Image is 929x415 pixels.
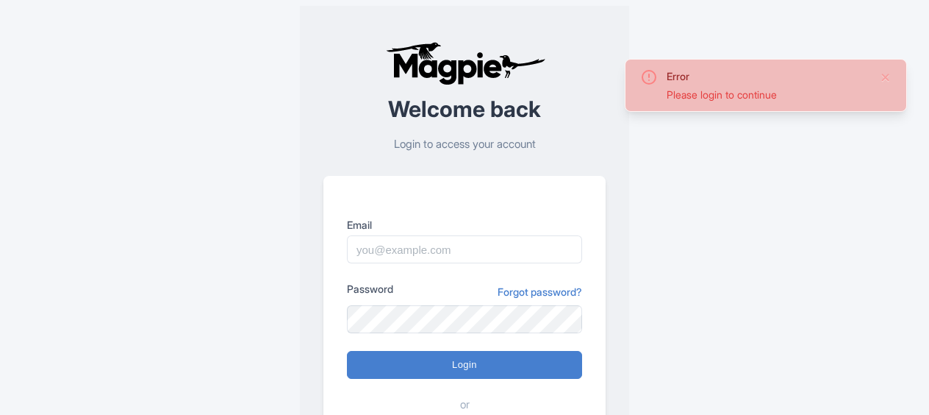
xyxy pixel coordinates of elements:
div: Please login to continue [667,87,868,102]
h2: Welcome back [323,97,606,121]
img: logo-ab69f6fb50320c5b225c76a69d11143b.png [382,41,548,85]
label: Email [347,217,582,233]
span: or [460,397,470,414]
p: Login to access your account [323,136,606,153]
button: Close [880,68,892,86]
input: Login [347,351,582,379]
div: Error [667,68,868,84]
label: Password [347,281,393,297]
input: you@example.com [347,235,582,263]
a: Forgot password? [498,284,582,299]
